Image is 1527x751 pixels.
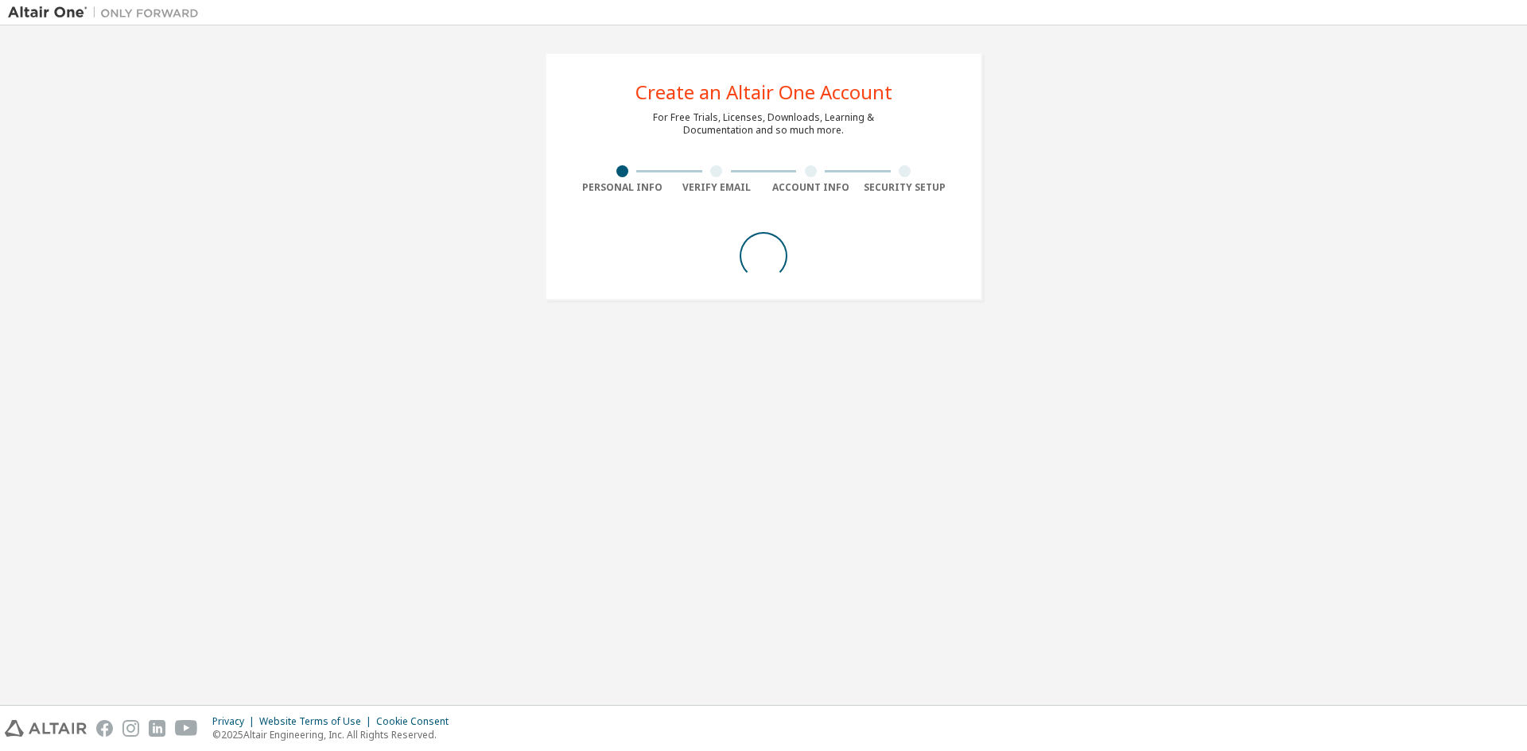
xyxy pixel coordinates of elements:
[763,181,858,194] div: Account Info
[858,181,953,194] div: Security Setup
[212,715,259,728] div: Privacy
[149,720,165,737] img: linkedin.svg
[670,181,764,194] div: Verify Email
[259,715,376,728] div: Website Terms of Use
[635,83,892,102] div: Create an Altair One Account
[96,720,113,737] img: facebook.svg
[122,720,139,737] img: instagram.svg
[175,720,198,737] img: youtube.svg
[212,728,458,741] p: © 2025 Altair Engineering, Inc. All Rights Reserved.
[8,5,207,21] img: Altair One
[575,181,670,194] div: Personal Info
[376,715,458,728] div: Cookie Consent
[5,720,87,737] img: altair_logo.svg
[653,111,874,137] div: For Free Trials, Licenses, Downloads, Learning & Documentation and so much more.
